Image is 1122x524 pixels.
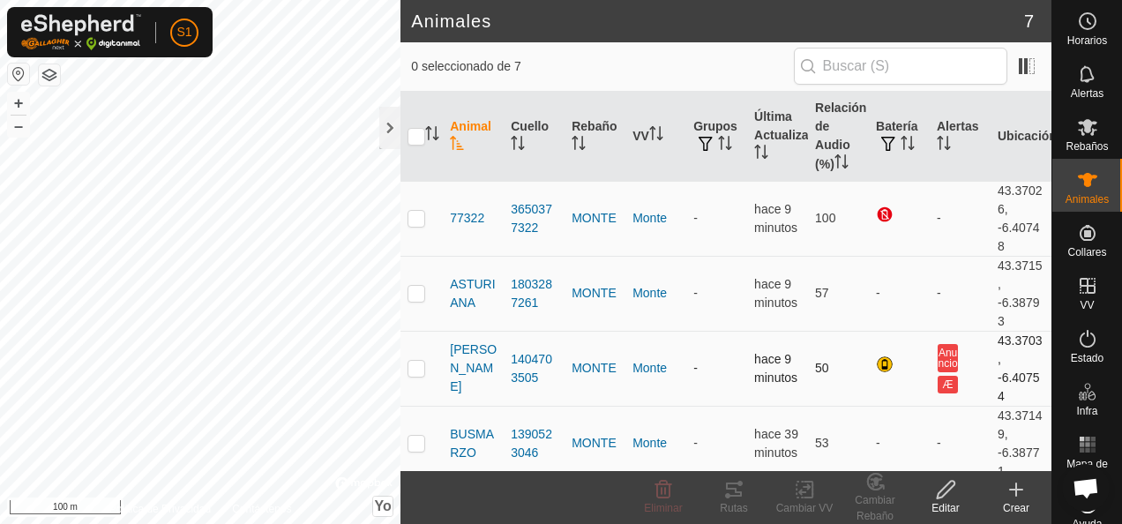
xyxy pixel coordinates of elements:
[1071,88,1103,99] span: Alertas
[649,129,663,143] p-sorticon: Activar para ordenar
[1067,247,1106,258] span: Collares
[176,23,191,41] span: S1
[1076,406,1097,416] span: Infra
[21,14,141,50] img: Logo Gallagher
[930,256,991,331] td: -
[815,361,829,375] span: 50
[425,129,439,143] p-sorticon: Activar para ordenar
[511,119,549,133] font: Cuello
[572,119,617,133] font: Rebaño
[1062,464,1110,512] a: Chat abierto
[815,211,835,225] span: 100
[718,138,732,153] p-sorticon: Activar para ordenar
[754,109,834,142] font: Última Actualización
[8,93,29,114] button: +
[910,500,981,516] div: Editar
[1066,194,1109,205] span: Animales
[815,101,866,171] font: Relación de Audio (%)
[815,436,829,450] span: 53
[930,406,991,481] td: -
[572,284,618,303] div: MONTE
[686,256,747,331] td: -
[450,341,497,396] span: [PERSON_NAME]
[375,498,392,513] span: Yo
[572,434,618,453] div: MONTE
[869,406,930,481] td: -
[39,64,60,86] button: Capas del Mapa
[937,138,951,153] p-sorticon: Activar para ordenar
[450,209,484,228] span: 77322
[1057,459,1118,480] span: Mapa de Calor
[869,256,930,331] td: -
[937,119,978,133] font: Alertas
[998,258,1043,328] font: 43.3715, -6.38793
[840,492,910,524] div: Cambiar Rebaño
[373,497,393,516] button: Yo
[998,183,1043,253] font: 43.37026, -6.40748
[686,331,747,406] td: -
[754,277,797,310] span: 4 sept 2025, 18:03
[632,286,667,300] a: Monte
[1066,141,1108,152] span: Rebaños
[644,502,682,514] span: Eliminar
[511,200,557,237] div: 3650377322
[754,427,798,460] span: 4 sept 2025, 17:33
[450,275,497,312] span: ASTURIANA
[876,119,917,133] font: Batería
[1067,35,1107,46] span: Horarios
[450,138,464,153] p-sorticon: Activar para ordenar
[572,359,618,378] div: MONTE
[232,501,291,517] a: Contáctenos
[998,129,1057,143] font: Ubicación
[815,286,829,300] span: 57
[754,352,797,385] span: 4 sept 2025, 18:03
[511,425,557,462] div: 1390523046
[411,11,1024,32] h2: Animales
[450,119,491,133] font: Animal
[1080,300,1094,311] span: VV
[754,202,797,235] span: 4 sept 2025, 18:03
[930,181,991,256] td: -
[8,116,29,137] button: –
[998,408,1043,478] font: 43.37149, -6.38771
[938,376,957,393] button: Æ
[1071,353,1103,363] span: Estado
[754,147,768,161] p-sorticon: Activar para ordenar
[450,425,497,462] span: BUSMARZO
[109,501,211,517] a: Política de Privacidad
[686,181,747,256] td: -
[511,275,557,312] div: 1803287261
[998,333,1043,403] font: 43.3703, -6.40754
[511,350,557,387] div: 1404703505
[938,344,957,372] button: Anuncio
[1024,8,1034,34] span: 7
[794,48,1007,85] input: Buscar (S)
[686,406,747,481] td: -
[901,138,915,153] p-sorticon: Activar para ordenar
[8,64,29,85] button: Restablecer Mapa
[981,500,1051,516] div: Crear
[632,361,667,375] a: Monte
[693,119,737,133] font: Grupos
[572,209,618,228] div: MONTE
[834,157,849,171] p-sorticon: Activar para ordenar
[769,500,840,516] div: Cambiar VV
[632,129,649,143] font: VV
[699,500,769,516] div: Rutas
[632,436,667,450] a: Monte
[511,138,525,153] p-sorticon: Activar para ordenar
[572,138,586,153] p-sorticon: Activar para ordenar
[411,57,793,76] span: 0 seleccionado de 7
[632,211,667,225] a: Monte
